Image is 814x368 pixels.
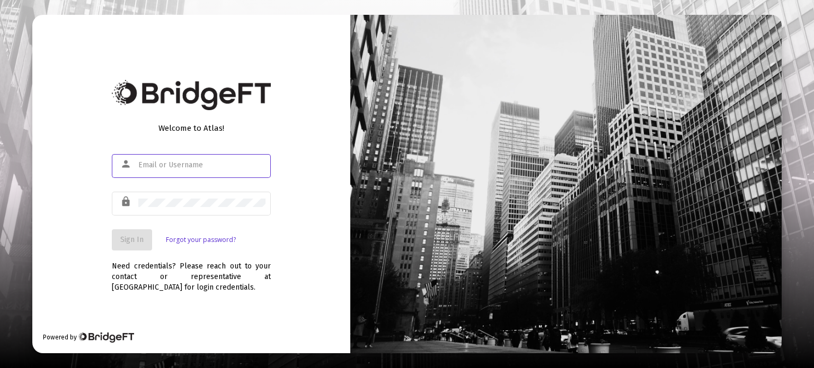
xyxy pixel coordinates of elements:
[120,195,133,208] mat-icon: lock
[166,235,236,245] a: Forgot your password?
[112,250,271,293] div: Need credentials? Please reach out to your contact or representative at [GEOGRAPHIC_DATA] for log...
[78,332,134,343] img: Bridge Financial Technology Logo
[112,80,271,110] img: Bridge Financial Technology Logo
[112,123,271,133] div: Welcome to Atlas!
[120,235,144,244] span: Sign In
[120,158,133,170] mat-icon: person
[43,332,134,343] div: Powered by
[112,229,152,250] button: Sign In
[138,161,266,169] input: Email or Username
